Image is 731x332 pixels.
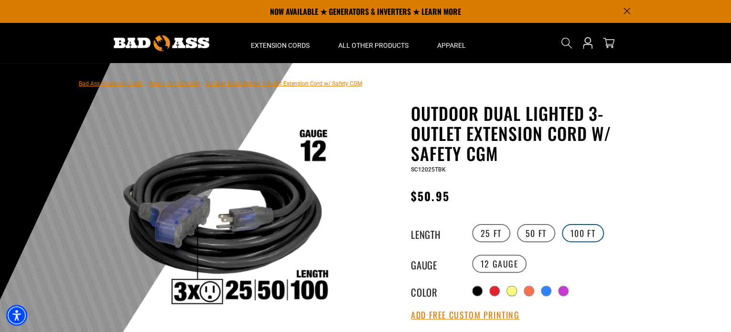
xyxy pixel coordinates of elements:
label: 50 FT [517,224,555,242]
summary: Extension Cords [236,23,324,63]
legend: Length [411,227,459,239]
summary: Apparel [423,23,480,63]
span: › [202,80,204,87]
a: Return to Collection [149,80,200,87]
button: Add Free Custom Printing [411,310,519,321]
legend: Gauge [411,257,459,270]
label: 100 FT [562,224,604,242]
span: Apparel [437,41,466,50]
summary: Search [559,35,574,51]
h1: Outdoor Dual Lighted 3-Outlet Extension Cord w/ Safety CGM [411,103,645,163]
div: Accessibility Menu [6,305,27,326]
summary: All Other Products [324,23,423,63]
span: Outdoor Dual Lighted 3-Outlet Extension Cord w/ Safety CGM [205,80,362,87]
img: Bad Ass Extension Cords [114,35,209,51]
legend: Color [411,285,459,297]
a: Bad Ass Extension Cords [79,80,143,87]
label: 25 FT [472,224,510,242]
label: 12 Gauge [472,255,527,273]
span: › [145,80,147,87]
span: $50.95 [411,187,449,204]
span: All Other Products [338,41,408,50]
span: Extension Cords [251,41,310,50]
a: Open this option [580,23,595,63]
nav: breadcrumbs [79,77,362,89]
a: cart [601,37,616,49]
span: SC12025TBK [411,166,446,173]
